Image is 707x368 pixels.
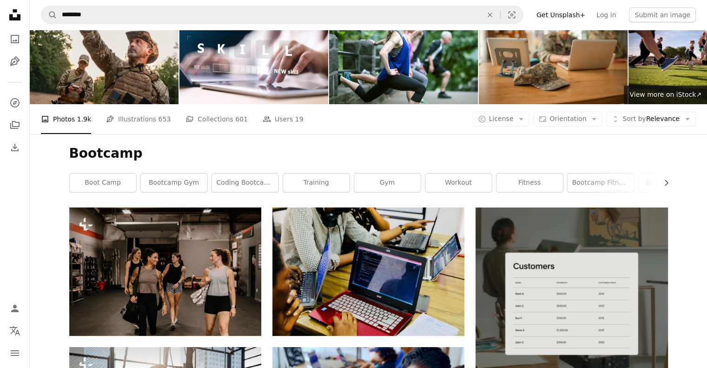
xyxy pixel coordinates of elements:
a: Explore [6,94,24,112]
a: bootcamp sport [639,174,705,192]
a: bootcamp fitness [568,174,634,192]
a: Collections 601 [185,104,248,134]
a: Users 19 [263,104,304,134]
a: bootcamp gym [141,174,207,192]
button: Visual search [501,6,523,24]
span: View more on iStock ↗ [629,91,701,98]
button: Orientation [533,112,602,127]
a: Photos [6,30,24,48]
img: Pair of armed female and male soldiers operating surveillance drone in wooded area during militar... [30,5,178,104]
img: person using black and red Acer laptop computer on table [272,207,464,335]
span: 653 [159,114,171,124]
button: Search Unsplash [41,6,57,24]
button: Sort byRelevance [606,112,696,127]
a: coding bootcamp [212,174,278,192]
h1: Bootcamp [69,145,668,162]
a: Log in [591,7,621,22]
button: Submit an image [629,7,696,22]
button: Clear [480,6,500,24]
img: Young woman in army uniform working at home with technology and focus on tasks at hand [479,5,628,104]
button: License [473,112,530,127]
a: boot camp [70,174,136,192]
span: Orientation [549,115,586,122]
span: Relevance [622,114,680,124]
a: training [283,174,350,192]
button: Language [6,321,24,340]
a: gym [354,174,421,192]
a: Home — Unsplash [6,6,24,26]
button: scroll list to the right [658,174,668,192]
img: Upskilling and personal development concept. Skill training, education, learning, ability. Upskil... [179,5,328,104]
span: License [489,115,514,122]
a: Illustrations 653 [106,104,171,134]
a: View more on iStock↗ [624,86,707,104]
form: Find visuals sitewide [41,6,523,24]
span: Sort by [622,115,646,122]
a: Get Unsplash+ [531,7,591,22]
img: a group of women walking through a gym [69,207,261,335]
a: Collections [6,116,24,134]
a: a group of women walking through a gym [69,267,261,275]
a: fitness [496,174,563,192]
a: person using black and red Acer laptop computer on table [272,267,464,275]
img: Outdoor Fitness Class [329,5,478,104]
span: 601 [235,114,248,124]
span: 19 [295,114,304,124]
button: Menu [6,344,24,362]
a: Illustrations [6,52,24,71]
a: workout [425,174,492,192]
a: Download History [6,138,24,157]
a: Log in / Sign up [6,299,24,318]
